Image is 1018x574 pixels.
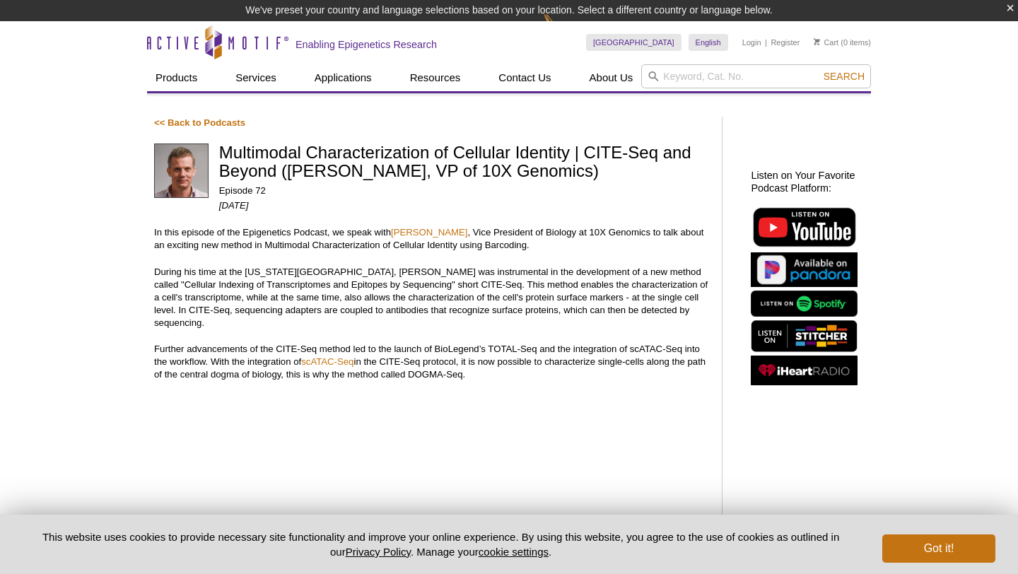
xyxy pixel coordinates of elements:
a: Privacy Policy [346,546,411,558]
a: << Back to Podcasts [154,117,245,128]
a: Contact Us [490,64,559,91]
li: (0 items) [814,34,871,51]
em: [DATE] [219,200,249,211]
h2: Enabling Epigenetics Research [296,38,437,51]
a: Services [227,64,285,91]
iframe: Multimodal Characterization of Cellular Identity (Peter Smibert, VP of 10X Genomics) [154,395,708,501]
p: During his time at the [US_STATE][GEOGRAPHIC_DATA], [PERSON_NAME] was instrumental in the develop... [154,266,708,329]
img: Listen on Stitcher [751,320,858,352]
img: Listen on YouTube [751,205,858,249]
img: Listen on Spotify [751,291,858,317]
a: Resources [402,64,469,91]
a: [PERSON_NAME] [391,227,467,238]
p: This website uses cookies to provide necessary site functionality and improve your online experie... [23,529,859,559]
h2: Listen on Your Favorite Podcast Platform: [751,169,864,194]
p: Further advancements of the CITE-Seq method led to the launch of BioLegend’s TOTAL-Seq and the in... [154,343,708,381]
p: Episode 72 [219,184,708,197]
a: [GEOGRAPHIC_DATA] [586,34,681,51]
img: Your Cart [814,38,820,45]
a: About Us [581,64,642,91]
img: Listen on Pandora [751,252,858,287]
img: Peter Smibert headshot [154,143,209,198]
li: | [765,34,767,51]
span: Search [824,71,865,82]
a: scATAC-Seq [301,356,353,367]
img: Change Here [543,11,580,44]
a: Applications [306,64,380,91]
input: Keyword, Cat. No. [641,64,871,88]
img: Listen on iHeartRadio [751,356,858,386]
button: Got it! [882,534,995,563]
a: Login [742,37,761,47]
p: In this episode of the Epigenetics Podcast, we speak with , Vice President of Biology at 10X Geno... [154,226,708,252]
a: Register [771,37,800,47]
button: cookie settings [479,546,549,558]
button: Search [819,70,869,83]
a: Cart [814,37,838,47]
h1: Multimodal Characterization of Cellular Identity | CITE-Seq and Beyond ([PERSON_NAME], VP of 10X ... [219,143,708,182]
a: Products [147,64,206,91]
a: English [689,34,728,51]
